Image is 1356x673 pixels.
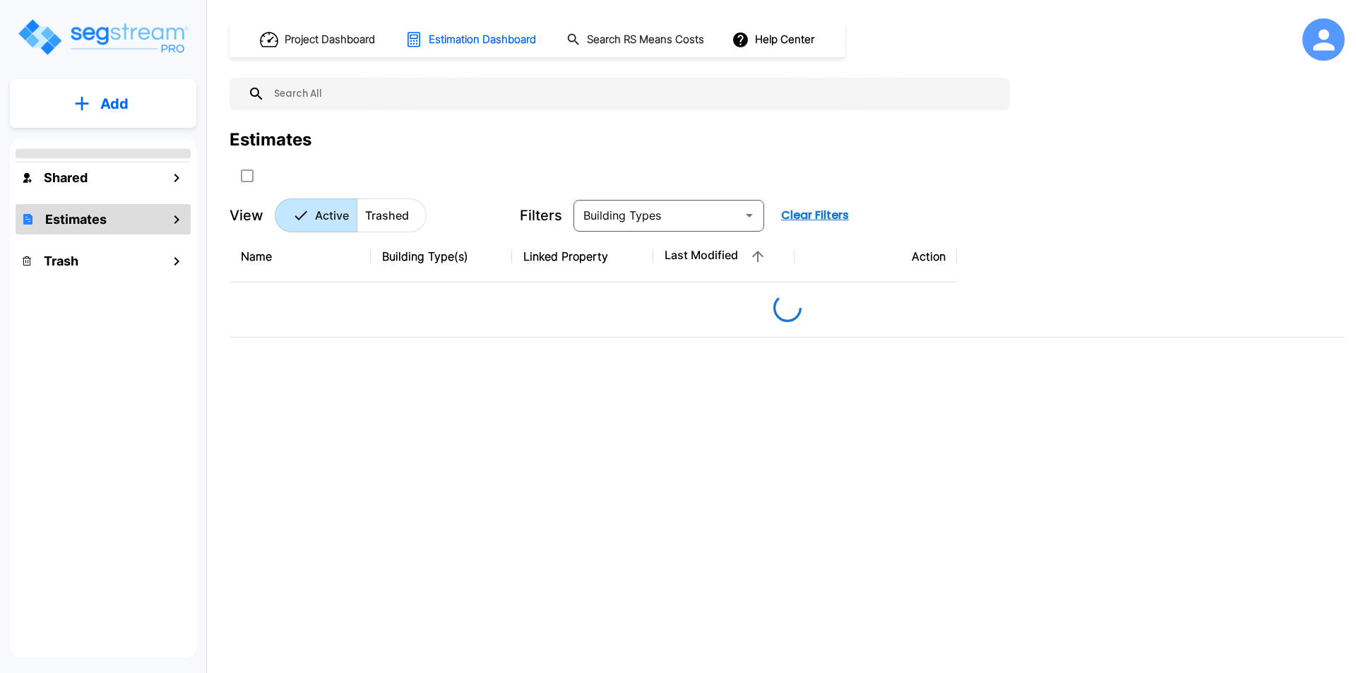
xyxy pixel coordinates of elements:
div: Platform [275,198,427,232]
button: Help Center [729,26,820,53]
button: Estimation Dashboard [400,25,544,54]
button: Search RS Means Costs [561,26,712,54]
p: Trashed [365,207,409,224]
button: Clear Filters [775,201,855,230]
button: SelectAll [233,162,261,190]
h1: Estimation Dashboard [429,32,536,48]
h1: Shared [44,168,88,187]
th: Linked Property [512,231,653,282]
button: Open [739,206,759,225]
input: Search All [265,78,1003,110]
input: Building Types [578,206,737,225]
img: Logo [16,17,189,57]
p: Active [315,207,349,224]
button: Project Dashboard [254,24,383,55]
button: Add [10,83,196,124]
h1: Trash [44,251,78,270]
th: Building Type(s) [371,231,512,282]
p: Filters [520,205,562,226]
h1: Project Dashboard [285,32,375,48]
th: Action [795,231,957,282]
p: Add [100,93,129,114]
button: Trashed [357,198,427,232]
div: Estimates [230,127,311,153]
h1: Search RS Means Costs [587,32,704,48]
button: Active [275,198,357,232]
p: View [230,205,263,226]
h1: Estimates [45,210,107,229]
th: Last Modified [653,231,795,282]
div: Name [241,248,359,265]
